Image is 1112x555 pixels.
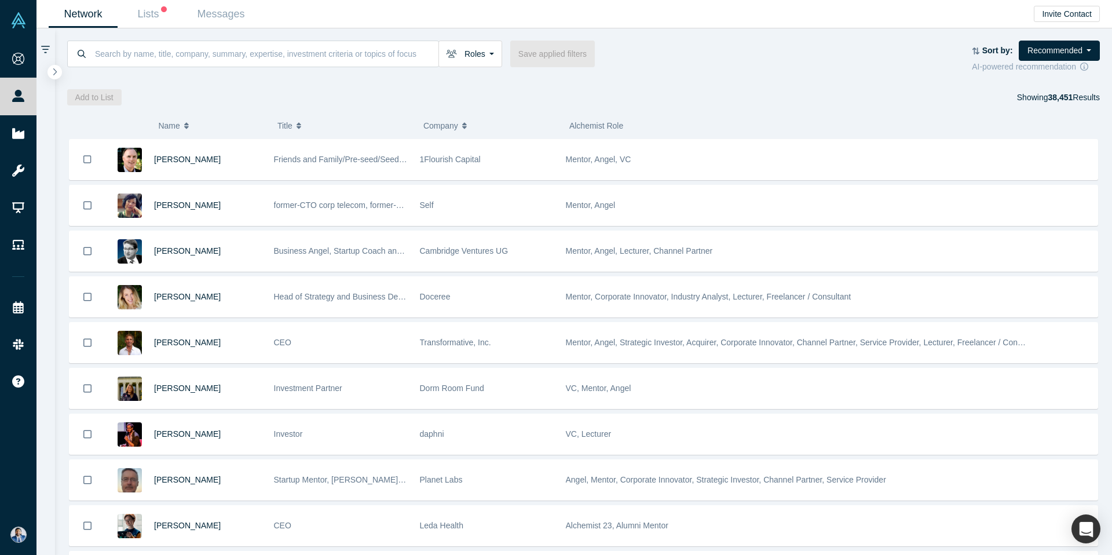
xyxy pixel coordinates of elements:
span: Friends and Family/Pre-seed/Seed Angel and VC Investor [274,155,482,164]
button: Name [158,114,265,138]
a: [PERSON_NAME] [154,155,221,164]
img: Yulie Klerman's Profile Image [118,285,142,309]
img: Bill Lesieur's Profile Image [118,468,142,492]
span: Results [1048,93,1100,102]
button: Add to List [67,89,122,105]
span: Mentor, Angel, VC [566,155,631,164]
span: former-CTO corp telecom, former-CRO startup, board member and advisor, strategic technical busine... [274,200,719,210]
span: CEO [274,521,291,530]
div: Showing [1017,89,1100,105]
button: Bookmark [69,506,105,546]
button: Company [423,114,557,138]
a: Messages [186,1,255,28]
img: Martin Giese's Profile Image [118,239,142,264]
span: daphni [420,429,444,439]
img: David Lane's Profile Image [118,148,142,172]
a: [PERSON_NAME] [154,521,221,530]
span: Alchemist Role [569,121,623,130]
span: Title [277,114,292,138]
button: Bookmark [69,368,105,408]
img: Marjorie Hsu's Profile Image [118,193,142,218]
strong: 38,451 [1048,93,1073,102]
span: Investor [274,429,303,439]
div: AI-powered recommendation [972,61,1100,73]
span: Startup Mentor, [PERSON_NAME], & Ventures Advisor [274,475,471,484]
span: Planet Labs [420,475,463,484]
a: [PERSON_NAME] [154,475,221,484]
a: [PERSON_NAME] [154,246,221,255]
button: Recommended [1019,41,1100,61]
span: CEO [274,338,291,347]
a: [PERSON_NAME] [154,292,221,301]
span: Head of Strategy and Business Development [274,292,436,301]
span: Mentor, Corporate Innovator, Industry Analyst, Lecturer, Freelancer / Consultant [566,292,851,301]
span: VC, Lecturer [566,429,612,439]
img: Alchemist Vault Logo [10,12,27,28]
button: Bookmark [69,231,105,271]
strong: Sort by: [982,46,1013,55]
img: Idicula Mathew's Account [10,527,27,543]
a: [PERSON_NAME] [154,384,221,393]
button: Save applied filters [510,41,595,67]
span: Angel, Mentor, Corporate Innovator, Strategic Investor, Channel Partner, Service Provider [566,475,886,484]
button: Title [277,114,411,138]
span: Leda Health [420,521,464,530]
span: Mentor, Angel [566,200,616,210]
img: Paul Bazin's Profile Image [118,422,142,447]
a: Lists [118,1,186,28]
button: Bookmark [69,185,105,225]
span: Doceree [420,292,451,301]
span: Dorm Room Fund [420,384,484,393]
span: Mentor, Angel, Strategic Investor, Acquirer, Corporate Innovator, Channel Partner, Service Provid... [566,338,1042,347]
a: Network [49,1,118,28]
button: Bookmark [69,139,105,180]
button: Bookmark [69,277,105,317]
span: Company [423,114,458,138]
span: Cambridge Ventures UG [420,246,509,255]
button: Invite Contact [1034,6,1100,22]
button: Bookmark [69,460,105,500]
span: Business Angel, Startup Coach and best-selling author [274,246,470,255]
button: Roles [438,41,502,67]
span: Mentor, Angel, Lecturer, Channel Partner [566,246,713,255]
a: [PERSON_NAME] [154,429,221,439]
span: Alchemist 23, Alumni Mentor [566,521,668,530]
span: Transformative, Inc. [420,338,491,347]
a: [PERSON_NAME] [154,338,221,347]
button: Bookmark [69,414,105,454]
span: Name [158,114,180,138]
a: [PERSON_NAME] [154,200,221,210]
img: Mark Chasan's Profile Image [118,331,142,355]
span: VC, Mentor, Angel [566,384,631,393]
img: Stephanie MacConnell's Profile Image [118,377,142,401]
img: Madison Campbell's Profile Image [118,514,142,538]
input: Search by name, title, company, summary, expertise, investment criteria or topics of focus [94,40,438,67]
span: Investment Partner [274,384,342,393]
span: 1Flourish Capital [420,155,481,164]
button: Bookmark [69,323,105,363]
span: Self [420,200,434,210]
